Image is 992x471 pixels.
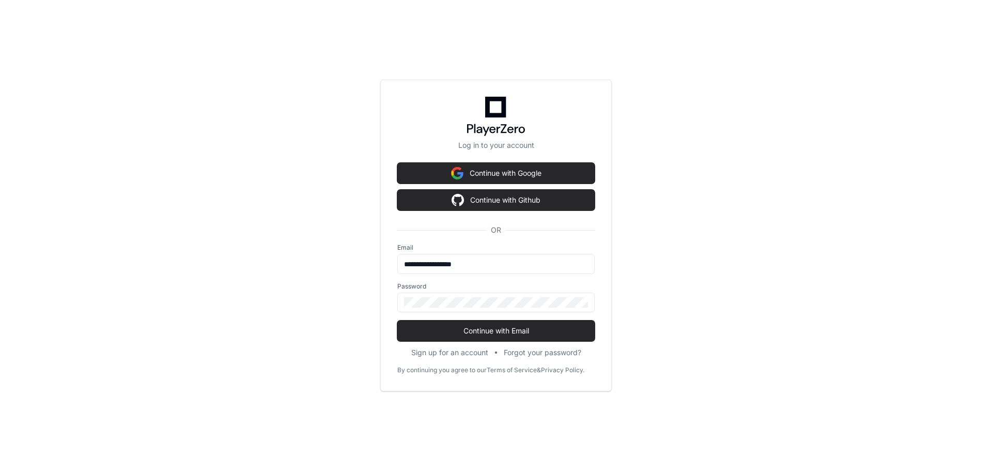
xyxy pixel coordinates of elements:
[541,366,584,374] a: Privacy Policy.
[397,244,595,252] label: Email
[397,282,595,291] label: Password
[487,225,505,235] span: OR
[397,163,595,184] button: Continue with Google
[397,321,595,341] button: Continue with Email
[452,190,464,210] img: Sign in with google
[504,347,581,358] button: Forgot your password?
[397,326,595,336] span: Continue with Email
[397,190,595,210] button: Continue with Github
[537,366,541,374] div: &
[411,347,488,358] button: Sign up for an account
[397,366,487,374] div: By continuing you agree to our
[451,163,463,184] img: Sign in with google
[487,366,537,374] a: Terms of Service
[397,140,595,150] p: Log in to your account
